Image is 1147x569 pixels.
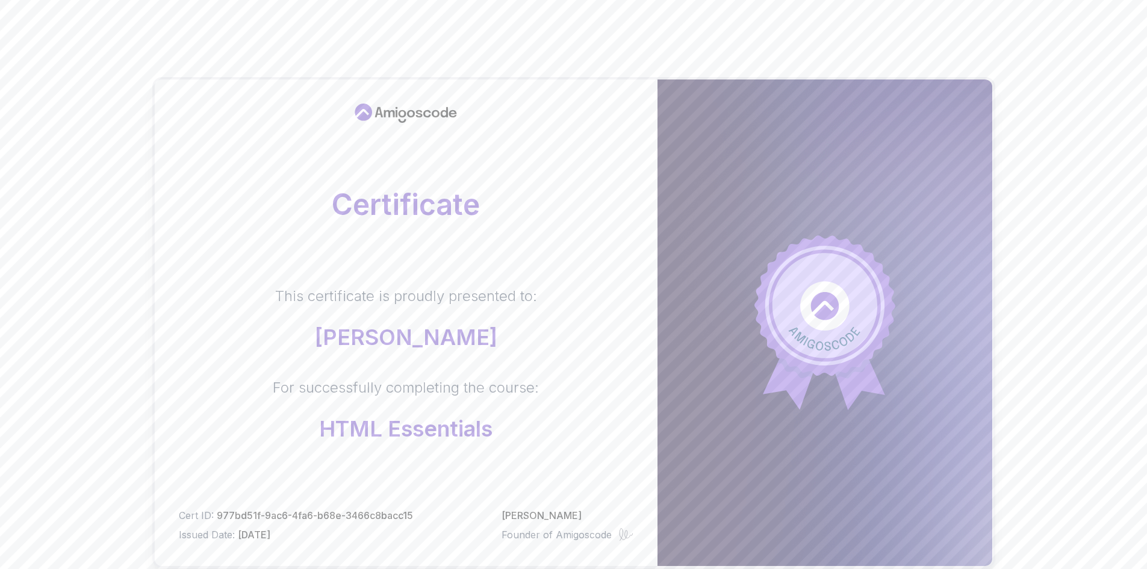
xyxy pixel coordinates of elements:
[179,190,633,219] h2: Certificate
[502,527,612,542] p: Founder of Amigoscode
[179,508,413,523] p: Cert ID:
[238,529,270,541] span: [DATE]
[179,527,413,542] p: Issued Date:
[275,325,537,349] p: [PERSON_NAME]
[275,287,537,306] p: This certificate is proudly presented to:
[502,508,633,523] p: [PERSON_NAME]
[273,378,539,397] p: For successfully completing the course:
[273,417,539,441] p: HTML Essentials
[217,509,413,521] span: 977bd51f-9ac6-4fa6-b68e-3466c8bacc15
